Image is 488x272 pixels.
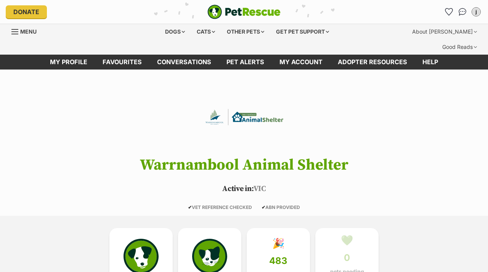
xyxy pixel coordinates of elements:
[6,5,47,18] a: Donate
[269,256,287,266] span: 483
[415,55,446,70] a: Help
[262,204,265,210] icon: ✔
[160,24,190,39] div: Dogs
[407,24,482,39] div: About [PERSON_NAME]
[470,6,482,18] button: My account
[472,8,480,16] div: j
[459,8,467,16] img: chat-41dd97257d64d25036548639549fe6c8038ab92f7586957e7f3b1b290dea8141.svg
[330,55,415,70] a: Adopter resources
[272,55,330,70] a: My account
[262,204,300,210] span: ABN PROVIDED
[222,184,253,194] span: Active in:
[341,235,353,246] div: 💚
[456,6,469,18] a: Conversations
[188,204,252,210] span: VET REFERENCE CHECKED
[191,24,220,39] div: Cats
[219,55,272,70] a: Pet alerts
[272,238,284,249] div: 🎉
[149,55,219,70] a: conversations
[20,28,37,35] span: Menu
[443,6,455,18] a: Favourites
[201,85,287,150] img: Warrnambool Animal Shelter
[437,39,482,55] div: Good Reads
[95,55,149,70] a: Favourites
[222,24,270,39] div: Other pets
[188,204,192,210] icon: ✔
[207,5,281,19] a: PetRescue
[344,253,350,263] span: 0
[11,24,42,38] a: Menu
[443,6,482,18] ul: Account quick links
[271,24,334,39] div: Get pet support
[207,5,281,19] img: logo-e224e6f780fb5917bec1dbf3a21bbac754714ae5b6737aabdf751b685950b380.svg
[42,55,95,70] a: My profile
